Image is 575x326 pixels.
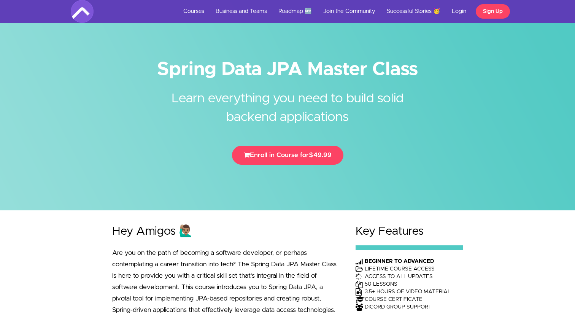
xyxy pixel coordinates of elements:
td: DICORD GROUP SUPPORT [365,303,451,311]
td: LIFETIME COURSE ACCESS [365,265,451,273]
h2: Learn everything you need to build solid backend applications [145,78,430,127]
button: Enroll in Course for$49.99 [232,146,343,165]
td: 50 LESSONS [365,280,451,288]
td: ACCESS TO ALL UPDATES [365,273,451,280]
span: $49.99 [309,152,332,158]
p: Are you on the path of becoming a software developer, or perhaps contemplating a career transitio... [112,247,341,316]
td: COURSE CERTIFICATE [365,296,451,303]
h1: Spring Data JPA Master Class [71,61,504,78]
a: Sign Up [476,4,510,19]
td: 3.5+ HOURS OF VIDEO MATERIAL [365,288,451,296]
h2: Hey Amigos 🙋🏽‍♂️ [112,225,341,238]
th: BEGINNER TO ADVANCED [365,258,451,265]
h2: Key Features [356,225,463,238]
